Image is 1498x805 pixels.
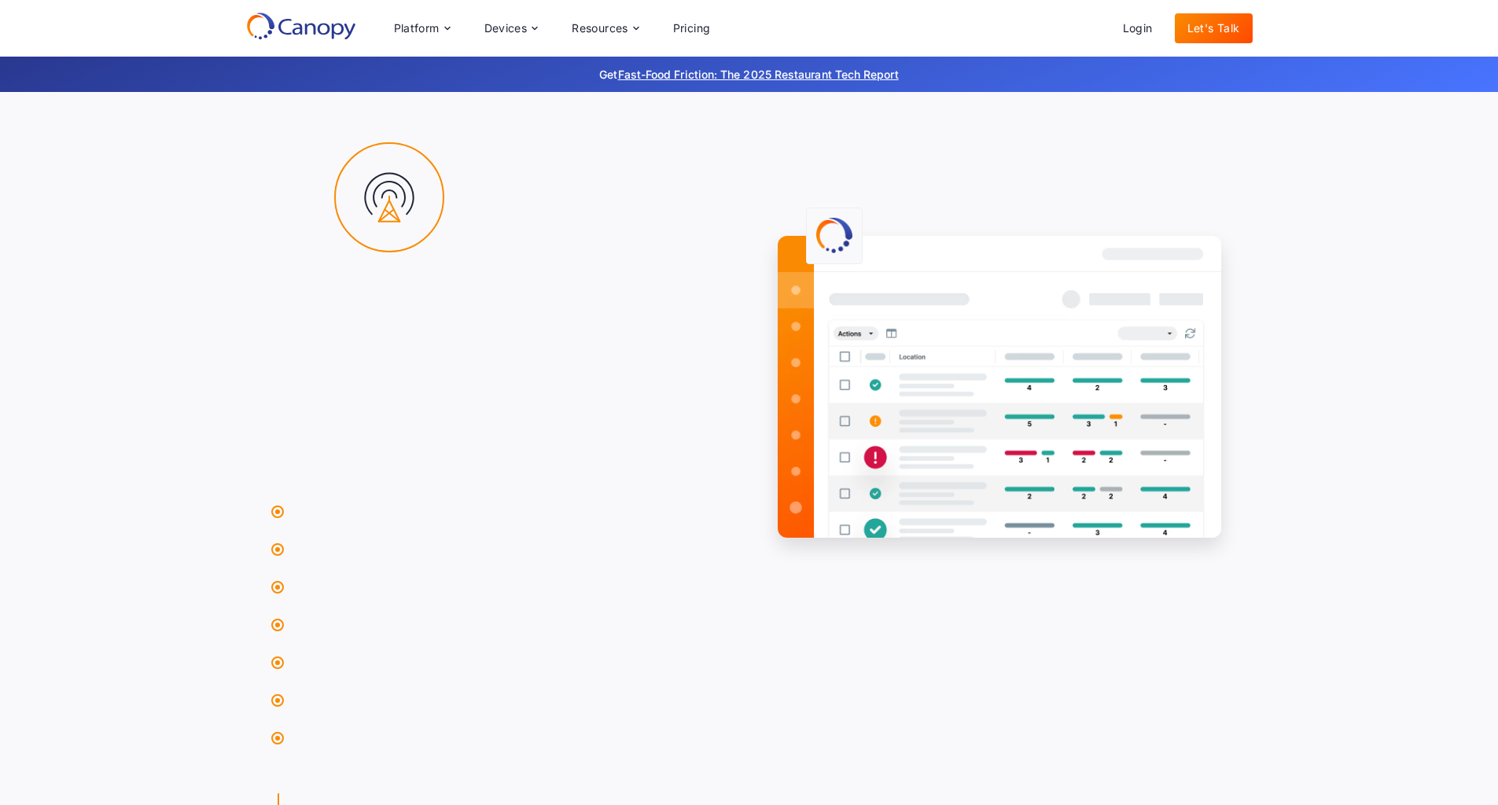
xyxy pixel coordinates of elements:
div: Platform [381,13,462,44]
a: Login [1110,13,1165,43]
p: Get [364,66,1135,83]
a: Let's Talk [1175,13,1253,43]
div: Resources [559,13,650,44]
div: Platform [394,23,440,34]
div: Devices [472,13,550,44]
a: Pricing [661,13,723,43]
div: Resources [572,23,628,34]
a: Fast-Food Friction: The 2025 Restaurant Tech Report [618,68,899,81]
div: Devices [484,23,528,34]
